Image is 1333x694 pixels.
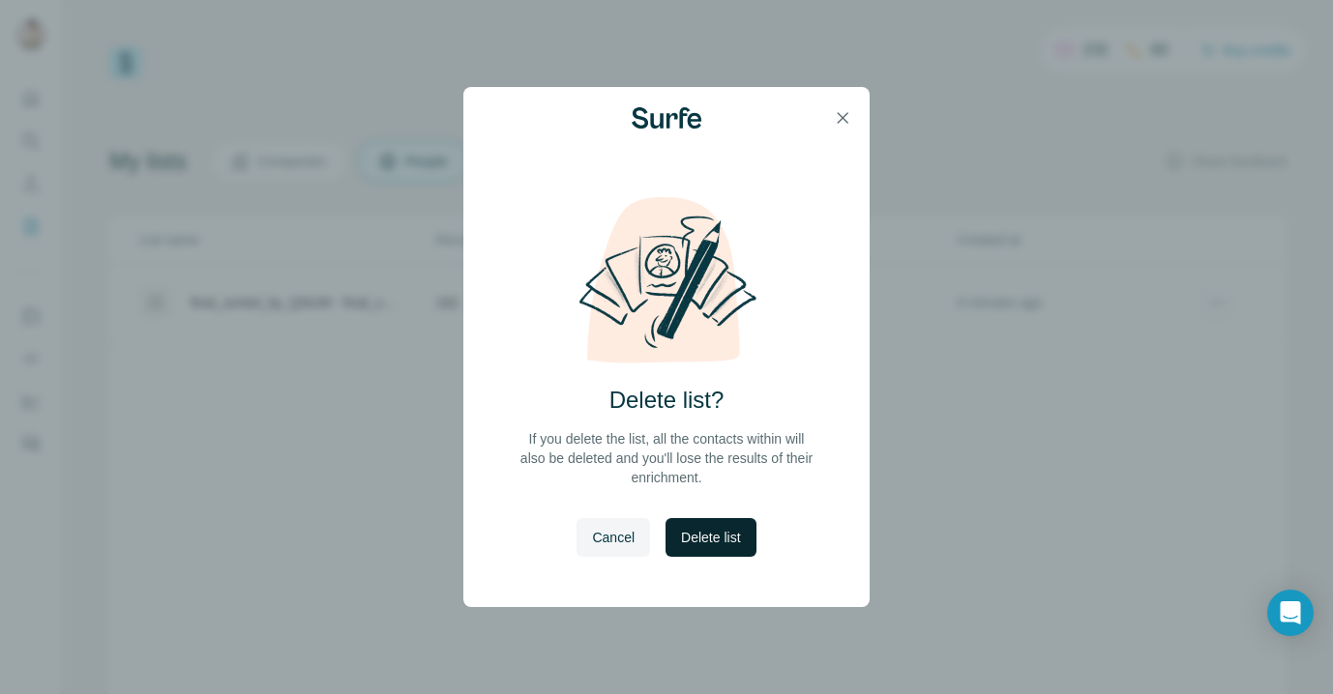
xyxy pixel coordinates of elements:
div: Open Intercom Messenger [1267,590,1314,636]
button: Delete list [666,518,755,557]
span: Cancel [592,528,635,547]
span: Delete list [681,528,740,547]
p: If you delete the list, all the contacts within will also be deleted and you'll lose the results ... [518,429,815,487]
img: Surfe Logo [632,107,701,129]
button: Cancel [577,518,650,557]
img: delete-list [558,195,775,365]
h2: Delete list? [609,385,725,416]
